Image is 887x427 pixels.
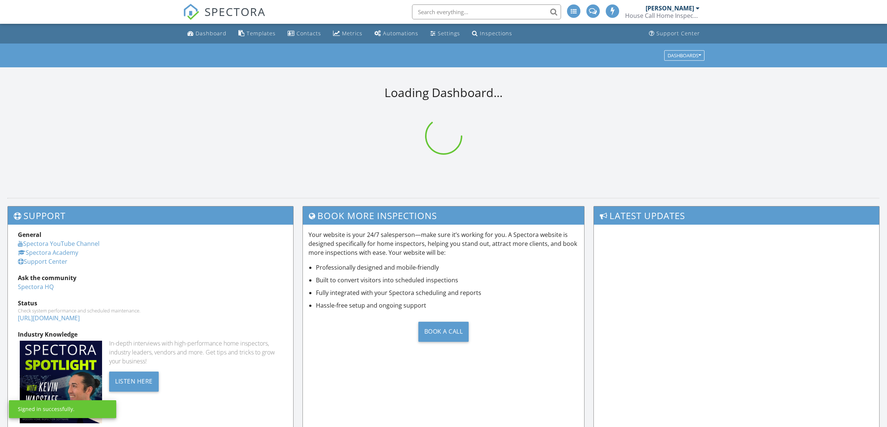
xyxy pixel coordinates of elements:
div: Dashboards [668,53,701,58]
div: [PERSON_NAME] [646,4,694,12]
a: [URL][DOMAIN_NAME] [18,314,80,322]
a: Spectora YouTube Channel [18,240,99,248]
li: Professionally designed and mobile-friendly [316,263,578,272]
a: Support Center [18,257,67,266]
img: Spectoraspolightmain [20,341,102,423]
a: Spectora Academy [18,248,78,257]
h3: Book More Inspections [303,206,584,225]
a: SPECTORA [183,10,266,26]
div: Support Center [656,30,700,37]
div: Ask the community [18,273,283,282]
div: Contacts [297,30,321,37]
a: Inspections [469,27,515,41]
button: Dashboards [664,50,704,61]
div: House Call Home Inspection [625,12,700,19]
div: Metrics [342,30,362,37]
span: SPECTORA [205,4,266,19]
div: Check system performance and scheduled maintenance. [18,308,283,314]
div: Dashboard [196,30,226,37]
div: Signed in successfully. [18,405,75,413]
div: Book a Call [418,322,469,342]
input: Search everything... [412,4,561,19]
div: In-depth interviews with high-performance home inspectors, industry leaders, vendors and more. Ge... [109,339,283,366]
a: Support Center [646,27,703,41]
div: Listen Here [109,372,159,392]
a: Contacts [285,27,324,41]
div: Settings [438,30,460,37]
strong: General [18,231,41,239]
li: Fully integrated with your Spectora scheduling and reports [316,288,578,297]
li: Built to convert visitors into scheduled inspections [316,276,578,285]
a: Templates [235,27,279,41]
img: The Best Home Inspection Software - Spectora [183,4,199,20]
p: Your website is your 24/7 salesperson—make sure it’s working for you. A Spectora website is desig... [308,230,578,257]
a: Dashboard [184,27,229,41]
li: Hassle-free setup and ongoing support [316,301,578,310]
h3: Support [8,206,293,225]
div: Templates [247,30,276,37]
a: Metrics [330,27,365,41]
a: Settings [427,27,463,41]
h3: Latest Updates [594,206,879,225]
a: Listen Here [109,377,159,385]
div: Status [18,299,283,308]
a: Automations (Advanced) [371,27,421,41]
div: Inspections [480,30,512,37]
a: Book a Call [308,316,578,347]
div: Industry Knowledge [18,330,283,339]
div: Automations [383,30,418,37]
a: Spectora HQ [18,283,54,291]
